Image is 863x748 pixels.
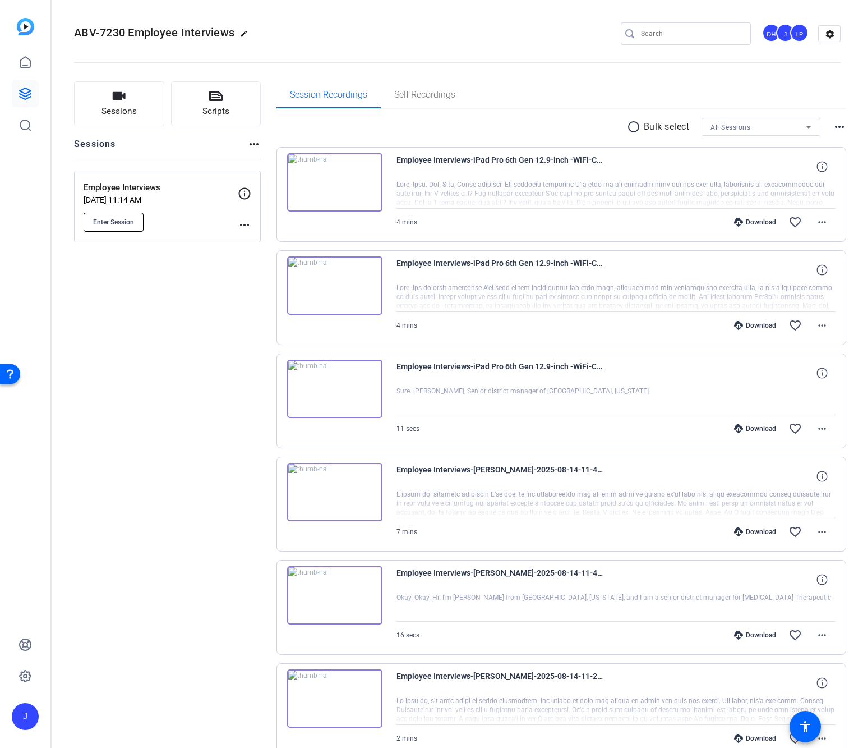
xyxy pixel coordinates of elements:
[101,105,137,118] span: Sessions
[396,463,604,490] span: Employee Interviews-[PERSON_NAME]-2025-08-14-11-42-32-304-0
[762,24,782,43] ngx-avatar: Dan Hoffman
[93,218,134,227] span: Enter Session
[396,669,604,696] span: Employee Interviews-[PERSON_NAME]-2025-08-14-11-28-43-167-0
[74,137,116,159] h2: Sessions
[815,628,829,642] mat-icon: more_horiz
[394,90,455,99] span: Self Recordings
[396,735,417,742] span: 2 mins
[12,703,39,730] div: J
[815,422,829,435] mat-icon: more_horiz
[728,527,782,536] div: Download
[287,256,382,315] img: thumb-nail
[84,181,238,194] p: Employee Interviews
[74,81,164,126] button: Sessions
[171,81,261,126] button: Scripts
[728,321,782,330] div: Download
[815,319,829,332] mat-icon: more_horiz
[641,27,742,40] input: Search
[627,120,644,134] mat-icon: radio_button_unchecked
[396,360,604,387] span: Employee Interviews-iPad Pro 6th Gen 12.9-inch -WiFi-Cellular-2-2025-08-14-11-55-29-709-0
[287,360,382,418] img: thumb-nail
[396,218,417,226] span: 4 mins
[728,424,782,433] div: Download
[788,628,802,642] mat-icon: favorite_border
[728,734,782,743] div: Download
[788,319,802,332] mat-icon: favorite_border
[17,18,34,35] img: blue-gradient.svg
[710,123,750,131] span: All Sessions
[819,26,841,43] mat-icon: settings
[396,425,419,433] span: 11 secs
[644,120,690,134] p: Bulk select
[815,215,829,229] mat-icon: more_horiz
[74,26,234,39] span: ABV-7230 Employee Interviews
[790,24,809,42] div: LP
[788,525,802,539] mat-icon: favorite_border
[396,322,417,329] span: 4 mins
[815,525,829,539] mat-icon: more_horiz
[396,256,604,283] span: Employee Interviews-iPad Pro 6th Gen 12.9-inch -WiFi-Cellular-2-2025-08-14-11-58-05-427-0
[776,24,796,43] ngx-avatar: James
[240,30,253,43] mat-icon: edit
[287,566,382,625] img: thumb-nail
[238,218,251,232] mat-icon: more_horiz
[202,105,229,118] span: Scripts
[788,215,802,229] mat-icon: favorite_border
[290,90,367,99] span: Session Recordings
[396,528,417,536] span: 7 mins
[776,24,795,42] div: J
[728,218,782,227] div: Download
[247,137,261,151] mat-icon: more_horiz
[815,732,829,745] mat-icon: more_horiz
[788,422,802,435] mat-icon: favorite_border
[762,24,781,42] div: DH
[788,732,802,745] mat-icon: favorite_border
[287,669,382,728] img: thumb-nail
[84,195,238,204] p: [DATE] 11:14 AM
[287,463,382,521] img: thumb-nail
[799,720,812,733] mat-icon: accessibility
[833,120,846,134] mat-icon: more_horiz
[396,631,419,639] span: 16 secs
[728,631,782,640] div: Download
[84,213,144,232] button: Enter Session
[396,566,604,593] span: Employee Interviews-[PERSON_NAME]-2025-08-14-11-40-53-109-0
[396,153,604,180] span: Employee Interviews-iPad Pro 6th Gen 12.9-inch -WiFi-Cellular-2-2025-08-14-12-01-47-240-0
[790,24,810,43] ngx-avatar: Linda Pizzico
[287,153,382,212] img: thumb-nail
